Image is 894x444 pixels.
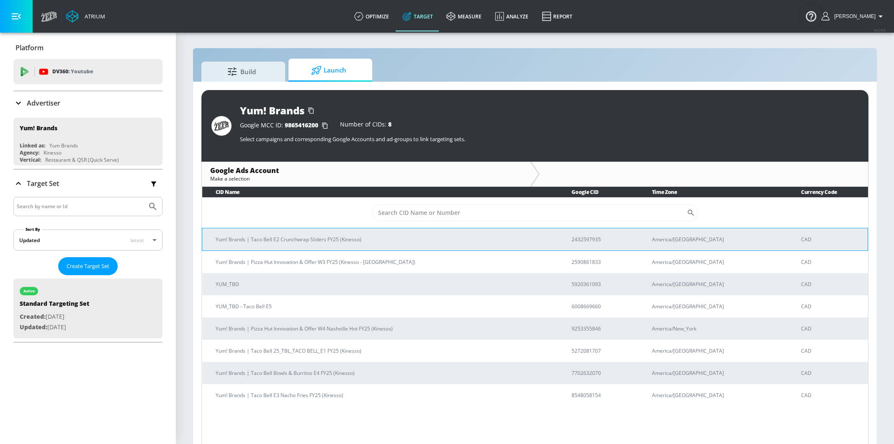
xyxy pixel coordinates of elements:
span: Launch [297,60,361,80]
p: Yum! Brands | Taco Bell E2 Crunchwrap Sliders FY25 (Kinesso) [216,235,551,244]
button: [PERSON_NAME] [822,11,886,21]
p: CAD [801,324,861,333]
p: Youtube [71,67,93,76]
p: DV360: [52,67,93,76]
p: CAD [801,302,861,311]
label: Sort By [24,227,42,232]
th: Currency Code [788,187,868,197]
p: America/[GEOGRAPHIC_DATA] [652,302,781,311]
span: Build [210,62,273,82]
div: activeStandard Targeting SetCreated:[DATE]Updated:[DATE] [13,279,162,338]
span: v 4.24.0 [874,28,886,32]
div: Linked as: [20,142,45,149]
div: Agency: [20,149,39,156]
input: Search CID Name or Number [372,204,687,221]
nav: list of Target Set [13,275,162,342]
div: Platform [13,36,162,59]
a: Analyze [488,1,535,31]
p: [DATE] [20,312,89,322]
div: Atrium [81,13,105,20]
p: 8548058154 [572,391,631,400]
div: Yum! Brands [20,124,57,132]
p: America/[GEOGRAPHIC_DATA] [652,280,781,289]
div: Advertiser [13,91,162,115]
p: 5920361093 [572,280,631,289]
p: 9253355846 [572,324,631,333]
div: DV360: Youtube [13,59,162,84]
div: Search CID Name or Number [372,204,698,221]
div: Google Ads Account [210,166,522,175]
div: Yum! Brands [240,103,304,117]
div: Kinesso [44,149,62,156]
span: 9865416200 [285,121,318,129]
div: active [23,289,35,293]
p: Advertiser [27,98,60,108]
div: Standard Targeting Set [20,299,89,312]
p: Target Set [27,179,59,188]
p: CAD [801,235,861,244]
p: CAD [801,280,861,289]
div: Make a selection [210,175,522,182]
div: Number of CIDs: [340,121,392,130]
p: Yum! Brands | Pizza Hut Innovation & Offer W4 Nashville Hot FY25 (Kinesso) [216,324,552,333]
p: CAD [801,346,861,355]
span: Create Target Set [67,261,109,271]
div: Google MCC ID: [240,121,332,130]
a: Report [535,1,579,31]
div: Google Ads AccountMake a selection [202,162,530,186]
div: Yum! BrandsLinked as:Yum BrandsAgency:KinessoVertical:Restaurant & QSR (Quick Serve) [13,118,162,165]
div: Restaurant & QSR (Quick Serve) [45,156,119,163]
p: Yum! Brands | Pizza Hut Innovation & Offer W3 FY25 (Kinesso - [GEOGRAPHIC_DATA]) [216,258,552,266]
span: Created: [20,312,46,320]
p: Select campaigns and corresponding Google Accounts and ad-groups to link targeting sets. [240,135,858,143]
div: Target Set [13,197,162,342]
span: Updated: [20,323,47,331]
div: Yum Brands [49,142,78,149]
p: 2432597935 [572,235,631,244]
p: [DATE] [20,322,89,333]
a: measure [440,1,488,31]
span: login as: veronica.hernandez@zefr.com [831,13,876,19]
th: Google CID [558,187,638,197]
div: Target Set [13,170,162,197]
a: Target [396,1,440,31]
span: 8 [388,120,392,128]
div: Vertical: [20,156,41,163]
a: optimize [348,1,396,31]
p: America/[GEOGRAPHIC_DATA] [652,391,781,400]
p: CAD [801,369,861,377]
div: Updated [19,237,40,244]
p: America/[GEOGRAPHIC_DATA] [652,369,781,377]
p: Yum! Brands | Taco Bell 25_TBL_TACO BELL_E1 FY25 (Kinesso) [216,346,552,355]
button: Create Target Set [58,257,118,275]
span: latest [130,237,144,244]
p: America/New_York [652,324,781,333]
a: Atrium [66,10,105,23]
p: 2590861833 [572,258,631,266]
p: YUM_TBD [216,280,552,289]
p: Yum! Brands | Taco Bell E3 Nacho Fries FY25 (Kinesso) [216,391,552,400]
p: America/[GEOGRAPHIC_DATA] [652,346,781,355]
p: 6008669660 [572,302,631,311]
p: America/[GEOGRAPHIC_DATA] [652,258,781,266]
p: Platform [15,43,44,52]
p: 7702632070 [572,369,631,377]
p: 5272081707 [572,346,631,355]
p: CAD [801,391,861,400]
p: YUM_TBD - Taco Bell E5 [216,302,552,311]
th: CID Name [202,187,559,197]
p: CAD [801,258,861,266]
button: Open Resource Center [799,4,823,28]
p: America/[GEOGRAPHIC_DATA] [652,235,781,244]
p: Yum! Brands | Taco Bell Bowls & Burritos E4 FY25 (Kinesso) [216,369,552,377]
input: Search by name or Id [17,201,144,212]
th: Time Zone [639,187,788,197]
